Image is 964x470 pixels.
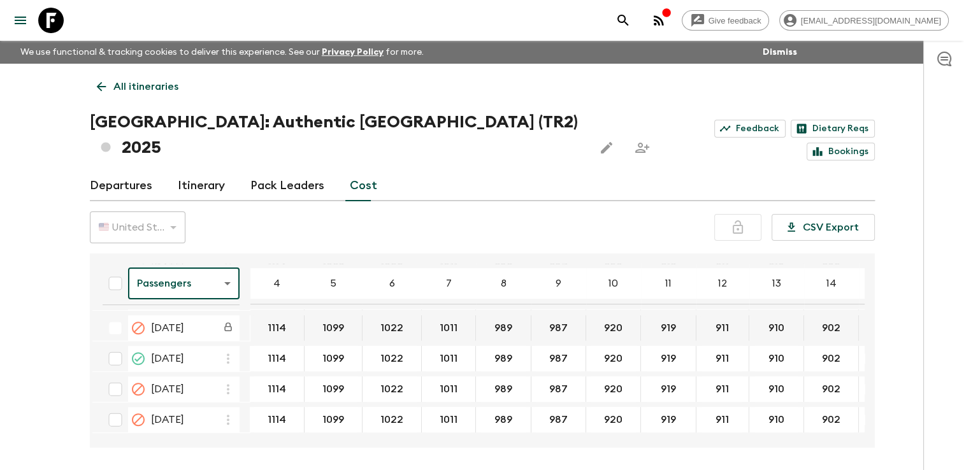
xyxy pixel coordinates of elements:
[322,48,384,57] a: Privacy Policy
[645,315,691,341] button: 919
[749,407,804,432] div: 15 Oct 2025; 13
[252,407,301,432] button: 1114
[8,8,33,33] button: menu
[586,315,641,341] div: 26 Sep 2025; 10
[479,376,528,402] button: 989
[365,376,419,402] button: 1022
[330,276,336,291] p: 5
[424,315,473,341] button: 1011
[700,315,744,341] button: 911
[589,346,638,371] button: 920
[363,346,422,371] div: 03 Oct 2025; 6
[90,171,152,201] a: Departures
[791,120,875,138] a: Dietary Reqs
[807,346,856,371] button: 902
[718,276,727,291] p: 12
[645,346,691,371] button: 919
[586,376,641,402] div: 10 Oct 2025; 10
[804,407,859,432] div: 15 Oct 2025; 14
[250,376,305,402] div: 10 Oct 2025; 4
[589,315,638,341] button: 920
[103,271,128,296] div: Select all
[479,407,528,432] button: 989
[859,376,905,402] div: 10 Oct 2025; 15
[749,346,804,371] div: 03 Oct 2025; 13
[307,376,359,402] button: 1099
[807,407,856,432] button: 902
[305,346,363,371] div: 03 Oct 2025; 5
[90,74,185,99] a: All itineraries
[363,407,422,432] div: 15 Oct 2025; 6
[534,346,583,371] button: 987
[151,320,184,336] span: [DATE]
[531,407,586,432] div: 15 Oct 2025; 9
[90,110,584,160] h1: [GEOGRAPHIC_DATA]: Authentic [GEOGRAPHIC_DATA] (TR2) 2025
[859,315,905,341] div: 26 Sep 2025; 15
[307,407,359,432] button: 1099
[365,407,419,432] button: 1022
[113,79,178,94] p: All itineraries
[696,346,749,371] div: 03 Oct 2025; 12
[629,135,655,160] span: Share this itinerary
[131,320,146,336] svg: Cancelled
[589,407,638,432] button: 920
[479,346,528,371] button: 989
[422,315,476,341] div: 26 Sep 2025; 7
[305,315,363,341] div: 26 Sep 2025; 5
[422,376,476,402] div: 10 Oct 2025; 7
[759,43,800,61] button: Dismiss
[273,276,280,291] p: 4
[476,346,531,371] div: 03 Oct 2025; 8
[714,120,786,138] a: Feedback
[753,407,800,432] button: 910
[424,376,473,402] button: 1011
[305,376,363,402] div: 10 Oct 2025; 5
[476,315,531,341] div: 26 Sep 2025; 8
[305,407,363,432] div: 15 Oct 2025; 5
[534,407,583,432] button: 987
[424,346,473,371] button: 1011
[128,266,240,301] div: Passengers
[608,276,618,291] p: 10
[151,351,184,366] span: [DATE]
[250,407,305,432] div: 15 Oct 2025; 4
[807,315,856,341] button: 902
[531,315,586,341] div: 26 Sep 2025; 9
[794,16,948,25] span: [EMAIL_ADDRESS][DOMAIN_NAME]
[307,315,359,341] button: 1099
[682,10,769,31] a: Give feedback
[250,346,305,371] div: 03 Oct 2025; 4
[479,315,528,341] button: 989
[753,346,800,371] button: 910
[131,381,146,397] svg: Cancelled
[859,407,905,432] div: 15 Oct 2025; 15
[807,376,856,402] button: 902
[804,346,859,371] div: 03 Oct 2025; 14
[250,171,324,201] a: Pack Leaders
[779,10,949,31] div: [EMAIL_ADDRESS][DOMAIN_NAME]
[594,135,619,160] button: Edit this itinerary
[589,376,638,402] button: 920
[556,276,561,291] p: 9
[350,171,377,201] a: Cost
[696,376,749,402] div: 10 Oct 2025; 12
[389,276,395,291] p: 6
[804,315,859,341] div: 26 Sep 2025; 14
[700,346,744,371] button: 911
[178,171,225,201] a: Itinerary
[501,276,507,291] p: 8
[363,315,422,341] div: 26 Sep 2025; 6
[422,346,476,371] div: 03 Oct 2025; 7
[217,317,240,339] div: Costs are fixed. The departure date (26 Sep 2025) has passed
[665,276,672,291] p: 11
[749,315,804,341] div: 26 Sep 2025; 13
[753,376,800,402] button: 910
[365,346,419,371] button: 1022
[307,346,359,371] button: 1099
[772,214,875,241] button: CSV Export
[610,8,636,33] button: search adventures
[700,407,744,432] button: 911
[151,412,184,427] span: [DATE]
[641,407,696,432] div: 15 Oct 2025; 11
[531,346,586,371] div: 03 Oct 2025; 9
